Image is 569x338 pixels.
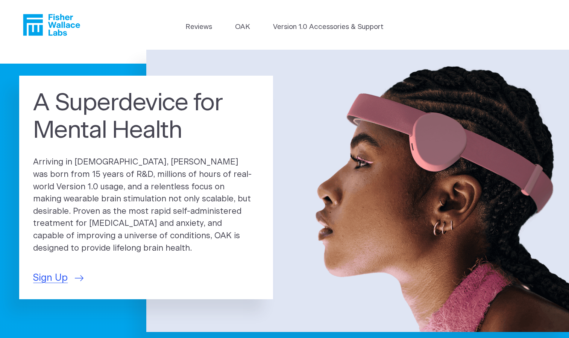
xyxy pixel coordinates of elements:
[33,271,68,285] span: Sign Up
[235,22,250,32] a: OAK
[33,156,259,254] p: Arriving in [DEMOGRAPHIC_DATA], [PERSON_NAME] was born from 15 years of R&D, millions of hours of...
[273,22,384,32] a: Version 1.0 Accessories & Support
[33,271,83,285] a: Sign Up
[33,90,259,145] h1: A Superdevice for Mental Health
[185,22,212,32] a: Reviews
[23,14,80,36] a: Fisher Wallace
